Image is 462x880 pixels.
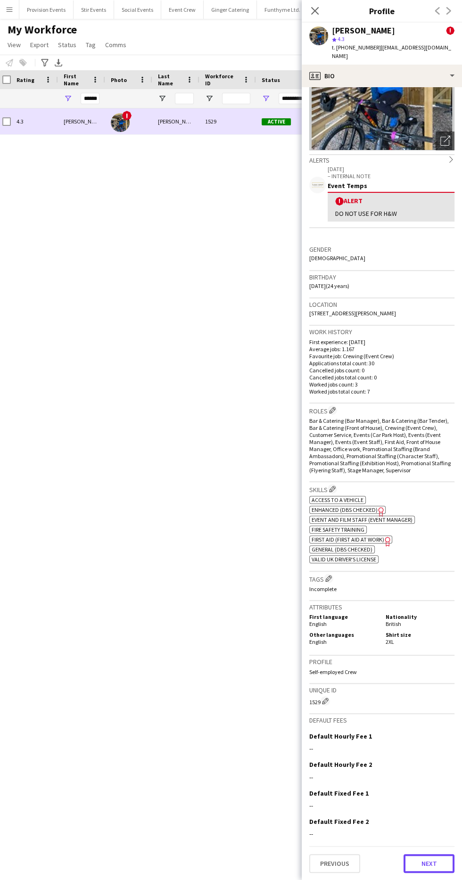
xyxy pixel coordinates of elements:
button: Open Filter Menu [262,94,270,103]
h3: Default Hourly Fee 1 [309,732,372,740]
div: 4.3 [11,108,58,134]
h3: Profile [302,5,462,17]
button: Open Filter Menu [205,94,214,103]
span: General (DBS Checked) [312,546,372,553]
span: ! [335,197,344,206]
span: Status [58,41,76,49]
span: [DATE] (24 years) [309,282,349,289]
button: Next [404,854,454,873]
span: Tag [86,41,96,49]
h3: Roles [309,405,454,415]
div: Bio [302,65,462,87]
p: Average jobs: 1.167 [309,345,454,353]
span: Event and Film Staff (Event Manager) [312,516,412,523]
button: Event Crew [161,0,204,19]
span: English [309,620,327,627]
h3: Work history [309,328,454,336]
div: -- [309,801,454,810]
button: Ginger Catering [204,0,257,19]
h5: Other languages [309,631,378,638]
a: Comms [101,39,130,51]
div: Alert [335,197,447,206]
div: [PERSON_NAME] [332,26,395,35]
app-action-btn: Export XLSX [53,57,64,68]
button: Open Filter Menu [158,94,166,103]
h3: Default Fixed Fee 2 [309,817,369,826]
h3: Birthday [309,273,454,281]
span: First Name [64,73,88,87]
h5: First language [309,613,378,620]
span: Bar & Catering (Bar Manager), Bar & Catering (Bar Tender), Bar & Catering (Front of House), Crewi... [309,417,451,474]
span: Export [30,41,49,49]
p: Worked jobs total count: 7 [309,388,454,395]
span: Photo [111,76,127,83]
h3: Profile [309,658,454,666]
span: Status [262,76,280,83]
a: Export [26,39,52,51]
h3: Default Fixed Fee 1 [309,789,369,798]
span: 2XL [386,638,394,645]
div: DO NOT USE FOR H&W [335,209,447,218]
h3: Location [309,300,454,309]
span: Workforce ID [205,73,239,87]
input: Last Name Filter Input [175,93,194,104]
a: Status [54,39,80,51]
div: [PERSON_NAME] [152,108,199,134]
div: 1529 [309,696,454,706]
h3: Default Hourly Fee 2 [309,760,372,769]
button: Stir Events [74,0,114,19]
button: Previous [309,854,360,873]
button: Funthyme Ltd. [257,0,308,19]
div: [PERSON_NAME] [58,108,105,134]
p: Applications total count: 30 [309,360,454,367]
p: Favourite job: Crewing (Event Crew) [309,353,454,360]
p: Self-employed Crew [309,668,454,675]
h3: Attributes [309,603,454,611]
p: Worked jobs count: 3 [309,381,454,388]
span: First Aid (First Aid At Work) [312,536,384,543]
h3: Default fees [309,716,454,724]
span: British [386,620,401,627]
span: ! [446,26,454,35]
span: Rating [16,76,34,83]
div: Event Temps [328,181,454,190]
button: Provision Events [19,0,74,19]
div: -- [309,830,454,838]
div: -- [309,744,454,753]
p: – INTERNAL NOTE [328,173,454,180]
div: 1529 [199,108,256,134]
input: Workforce ID Filter Input [222,93,250,104]
input: First Name Filter Input [81,93,99,104]
span: English [309,638,327,645]
h3: Skills [309,484,454,494]
span: View [8,41,21,49]
button: Social Events [114,0,161,19]
p: First experience: [DATE] [309,338,454,345]
span: Comms [105,41,126,49]
h3: Tags [309,574,454,584]
span: Enhanced (DBS Checked) [312,506,378,513]
a: View [4,39,25,51]
p: Cancelled jobs count: 0 [309,367,454,374]
span: My Workforce [8,23,77,37]
div: Alerts [309,154,454,164]
span: [DEMOGRAPHIC_DATA] [309,255,365,262]
span: t. [PHONE_NUMBER] [332,44,381,51]
app-action-btn: Advanced filters [39,57,50,68]
div: Open photos pop-in [436,132,454,150]
span: ! [122,111,132,120]
p: Cancelled jobs total count: 0 [309,374,454,381]
p: [DATE] [328,165,454,173]
span: [STREET_ADDRESS][PERSON_NAME] [309,310,396,317]
h5: Nationality [386,613,454,620]
button: Open Filter Menu [64,94,72,103]
h3: Gender [309,245,454,254]
span: Fire safety training [312,526,364,533]
span: | [EMAIL_ADDRESS][DOMAIN_NAME] [332,44,451,59]
span: Valid UK driver's license [312,556,376,563]
a: Tag [82,39,99,51]
span: Last Name [158,73,182,87]
div: -- [309,773,454,781]
img: George O’Callaghan [111,113,130,132]
h3: Unique ID [309,686,454,694]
